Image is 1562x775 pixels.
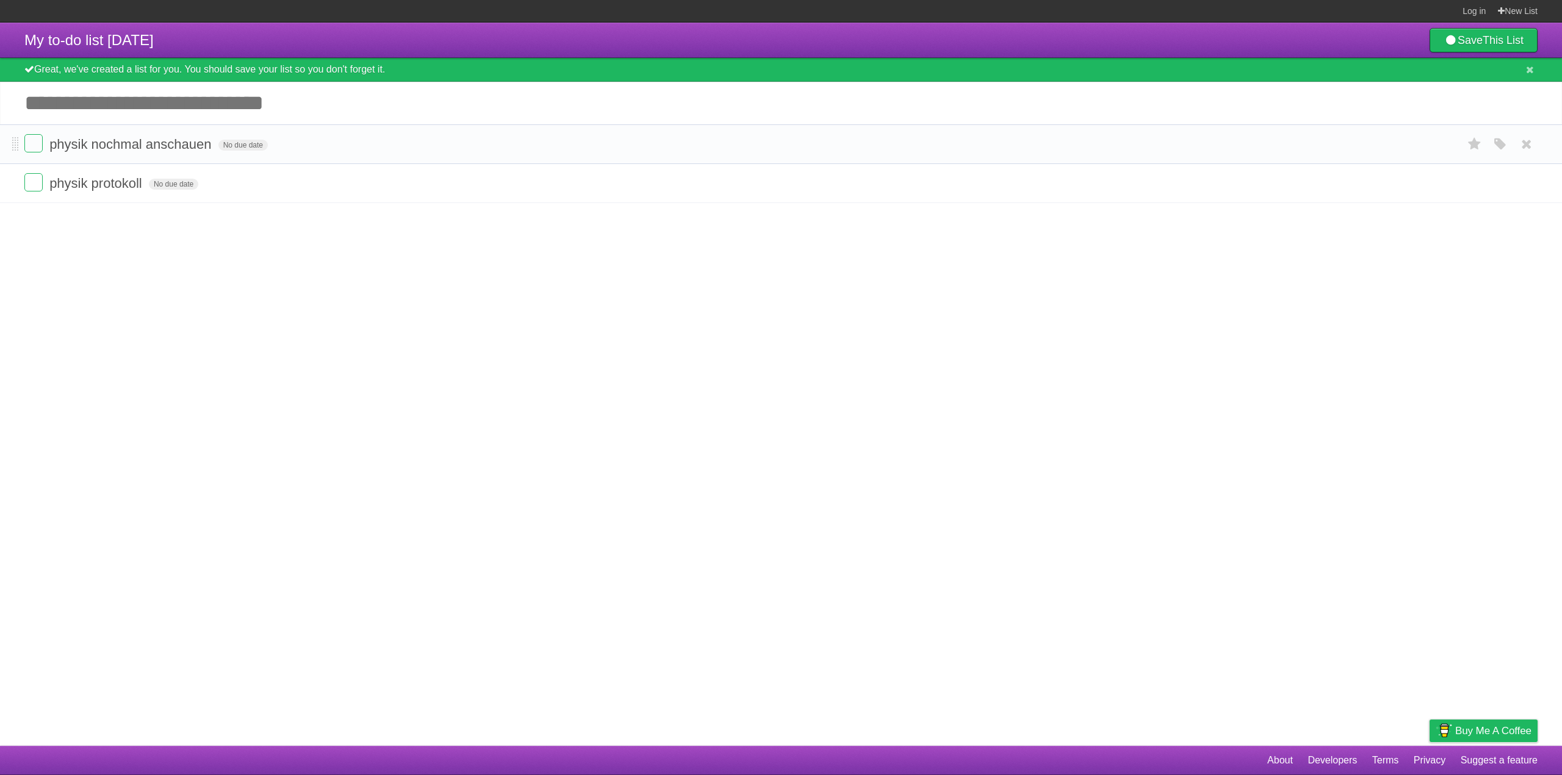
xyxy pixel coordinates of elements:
[24,32,154,48] span: My to-do list [DATE]
[24,134,43,152] label: Done
[1436,720,1452,741] img: Buy me a coffee
[24,173,43,191] label: Done
[1267,749,1293,772] a: About
[1461,749,1538,772] a: Suggest a feature
[149,179,198,190] span: No due date
[1483,34,1524,46] b: This List
[49,176,145,191] span: physik protokoll
[1414,749,1445,772] a: Privacy
[1372,749,1399,772] a: Terms
[218,140,268,151] span: No due date
[1430,28,1538,52] a: SaveThis List
[1463,134,1486,154] label: Star task
[49,137,214,152] span: physik nochmal anschauen
[1455,720,1531,741] span: Buy me a coffee
[1308,749,1357,772] a: Developers
[1430,720,1538,742] a: Buy me a coffee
